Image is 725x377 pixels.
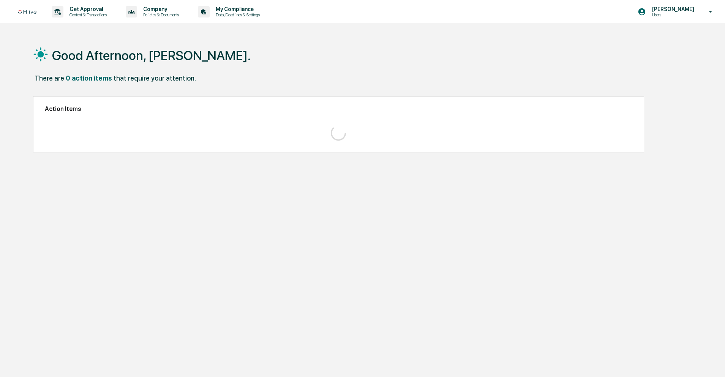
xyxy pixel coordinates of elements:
img: logo [18,10,36,14]
div: 0 action items [66,74,112,82]
p: Data, Deadlines & Settings [210,12,264,17]
p: [PERSON_NAME] [646,6,698,12]
h2: Action Items [45,105,632,112]
div: that require your attention. [114,74,196,82]
p: Content & Transactions [63,12,111,17]
p: My Compliance [210,6,264,12]
p: Users [646,12,698,17]
p: Company [137,6,183,12]
p: Get Approval [63,6,111,12]
div: There are [35,74,64,82]
h1: Good Afternoon, [PERSON_NAME]. [52,48,251,63]
p: Policies & Documents [137,12,183,17]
